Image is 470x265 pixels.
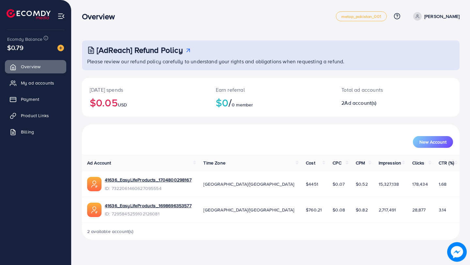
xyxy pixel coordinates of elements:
span: Ecomdy Balance [7,36,42,42]
a: Overview [5,60,66,73]
span: / [228,95,232,110]
h2: $0.05 [90,96,200,109]
button: New Account [413,136,453,148]
span: 178,434 [412,181,428,187]
span: CPM [356,160,365,166]
span: USD [118,101,127,108]
span: Payment [21,96,39,102]
span: 2 available account(s) [87,228,134,235]
span: Product Links [21,112,49,119]
p: [PERSON_NAME] [424,12,460,20]
span: [GEOGRAPHIC_DATA]/[GEOGRAPHIC_DATA] [203,207,294,213]
p: Earn referral [216,86,326,94]
span: metap_pakistan_001 [341,14,381,19]
h3: Overview [82,12,120,21]
span: Overview [21,63,40,70]
span: $0.79 [7,43,23,52]
span: My ad accounts [21,80,54,86]
img: menu [57,12,65,20]
span: $0.82 [356,207,368,213]
img: logo [7,9,51,19]
span: $0.52 [356,181,368,187]
span: 0 member [232,101,253,108]
span: $4451 [306,181,318,187]
h3: [AdReach] Refund Policy [97,45,183,55]
a: Product Links [5,109,66,122]
span: New Account [419,140,446,144]
a: 41636_EasyLifeProducts_1698696353577 [105,202,192,209]
p: Please review our refund policy carefully to understand your rights and obligations when requesti... [87,57,456,65]
span: 15,327,138 [379,181,399,187]
p: Total ad accounts [341,86,420,94]
span: $760.21 [306,207,322,213]
span: CPC [333,160,341,166]
span: 28,877 [412,207,426,213]
span: 3.14 [439,207,446,213]
span: CTR (%) [439,160,454,166]
a: metap_pakistan_001 [336,11,387,21]
span: 2,717,491 [379,207,396,213]
a: My ad accounts [5,76,66,89]
span: Ad Account [87,160,111,166]
span: ID: 7322061460627095554 [105,185,192,192]
a: [PERSON_NAME] [411,12,460,21]
span: Billing [21,129,34,135]
img: ic-ads-acc.e4c84228.svg [87,203,102,217]
span: 1.68 [439,181,447,187]
span: Clicks [412,160,425,166]
img: image [447,242,467,262]
span: $0.08 [333,207,345,213]
span: Time Zone [203,160,225,166]
span: [GEOGRAPHIC_DATA]/[GEOGRAPHIC_DATA] [203,181,294,187]
span: Cost [306,160,315,166]
a: Payment [5,93,66,106]
span: Impression [379,160,401,166]
p: [DATE] spends [90,86,200,94]
h2: 2 [341,100,420,106]
a: 41636_EasyLifeProducts_1704800298167 [105,177,192,183]
img: ic-ads-acc.e4c84228.svg [87,177,102,191]
h2: $0 [216,96,326,109]
span: Ad account(s) [344,99,376,106]
a: Billing [5,125,66,138]
span: $0.07 [333,181,345,187]
img: image [57,45,64,51]
span: ID: 7295845259102126081 [105,210,192,217]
